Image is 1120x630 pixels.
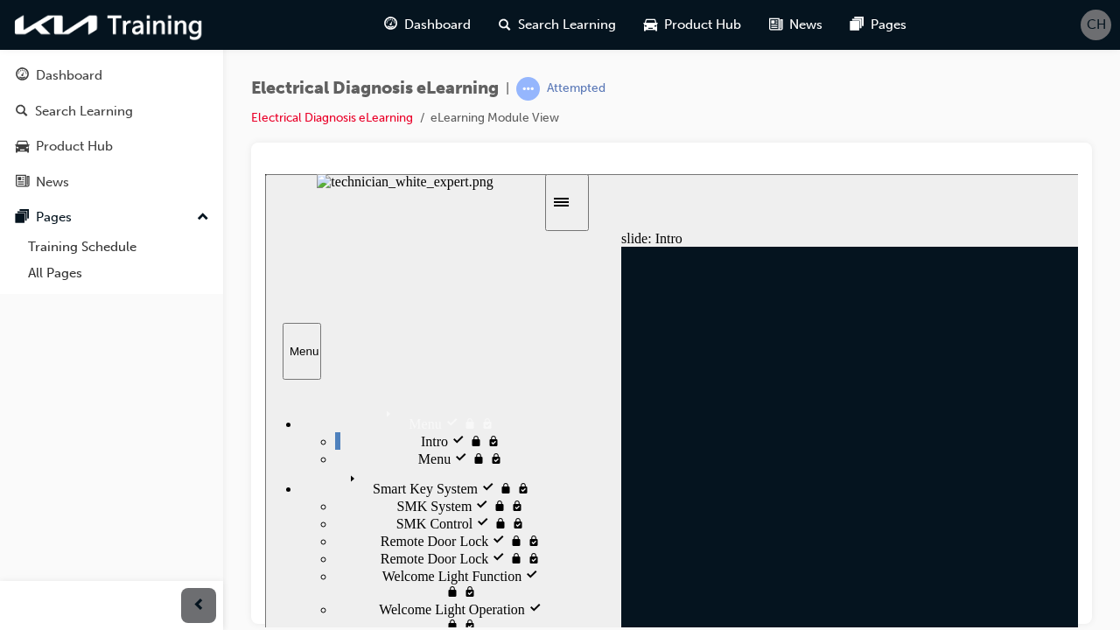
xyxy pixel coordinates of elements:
[850,14,864,36] span: pages-icon
[215,242,229,257] span: visited, locked
[16,175,29,191] span: news-icon
[370,7,485,43] a: guage-iconDashboard
[16,139,29,155] span: car-icon
[192,595,206,617] span: prev-icon
[7,130,216,163] a: Product Hub
[70,426,278,459] div: Welcome Light Operation
[70,323,278,340] div: SMK System
[769,14,782,36] span: news-icon
[262,377,276,392] span: visited, locked
[36,136,113,157] div: Product Hub
[36,207,72,227] div: Pages
[21,260,216,287] a: All Pages
[9,7,210,43] img: kia-training
[24,171,49,184] div: Menu
[516,77,540,101] span: learningRecordVerb_ATTEMPT-icon
[16,210,29,226] span: pages-icon
[70,358,278,375] div: Remote Door Lock
[245,325,259,339] span: visited, locked
[871,15,906,35] span: Pages
[216,307,234,322] span: visited
[644,14,657,36] span: car-icon
[251,307,265,322] span: visited, locked
[384,14,397,36] span: guage-icon
[755,7,836,43] a: news-iconNews
[16,104,28,120] span: search-icon
[789,15,822,35] span: News
[108,307,213,322] span: Smart Key System
[35,101,133,122] div: Search Learning
[16,68,29,84] span: guage-icon
[1087,15,1106,35] span: CH
[518,15,616,35] span: Search Learning
[180,242,198,257] span: visited
[70,276,278,293] div: Menu
[404,15,471,35] span: Dashboard
[35,228,278,258] div: Menu
[35,293,278,323] div: Smart Key System
[251,110,413,125] a: Electrical Diagnosis eLearning
[7,201,216,234] button: Pages
[234,307,251,322] span: locked
[224,277,238,292] span: visited, locked
[21,234,216,261] a: Training Schedule
[70,375,278,393] div: Remote Door Lock
[430,108,559,129] li: eLearning Module View
[251,79,499,99] span: Electrical Diagnosis eLearning
[36,66,102,86] div: Dashboard
[506,79,509,99] span: |
[221,260,235,275] span: visited, locked
[7,56,216,201] button: DashboardSearch LearningProduct HubNews
[36,172,69,192] div: News
[197,206,209,229] span: up-icon
[17,149,56,206] button: Menu
[198,242,215,257] span: locked
[499,14,511,36] span: search-icon
[836,7,920,43] a: pages-iconPages
[70,258,278,276] div: Intro
[1081,10,1111,40] button: CH
[143,242,176,257] span: Menu
[7,59,216,92] a: Dashboard
[630,7,755,43] a: car-iconProduct Hub
[664,15,741,35] span: Product Hub
[7,95,216,128] a: Search Learning
[70,340,278,358] div: SMK Control
[246,342,260,357] span: visited, locked
[7,166,216,199] a: News
[262,360,276,374] span: visited, locked
[485,7,630,43] a: search-iconSearch Learning
[547,80,605,97] div: Attempted
[70,393,278,426] div: Welcome Light Function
